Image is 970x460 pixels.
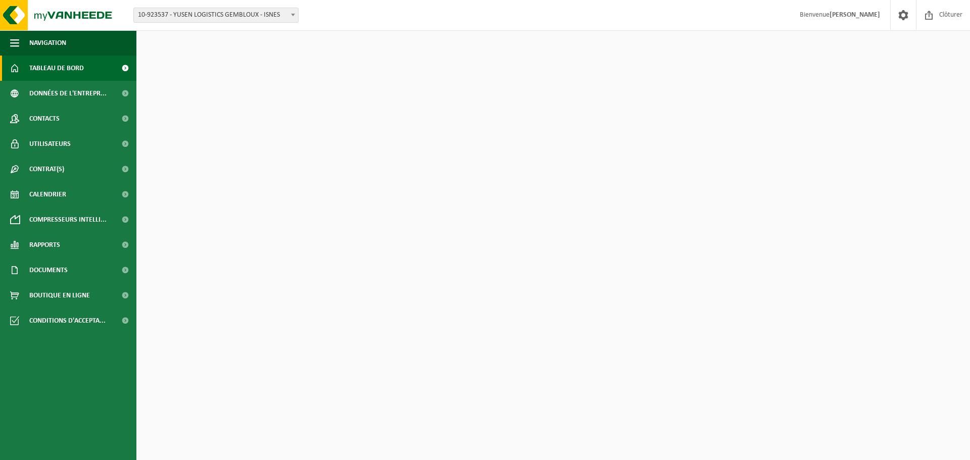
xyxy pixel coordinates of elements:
span: Utilisateurs [29,131,71,157]
span: Documents [29,258,68,283]
span: Calendrier [29,182,66,207]
span: Boutique en ligne [29,283,90,308]
span: Rapports [29,232,60,258]
span: Compresseurs intelli... [29,207,107,232]
span: Contacts [29,106,60,131]
span: Tableau de bord [29,56,84,81]
span: Navigation [29,30,66,56]
span: 10-923537 - YUSEN LOGISTICS GEMBLOUX - ISNES [134,8,298,22]
span: 10-923537 - YUSEN LOGISTICS GEMBLOUX - ISNES [133,8,299,23]
span: Conditions d'accepta... [29,308,106,333]
span: Contrat(s) [29,157,64,182]
strong: [PERSON_NAME] [830,11,880,19]
span: Données de l'entrepr... [29,81,107,106]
